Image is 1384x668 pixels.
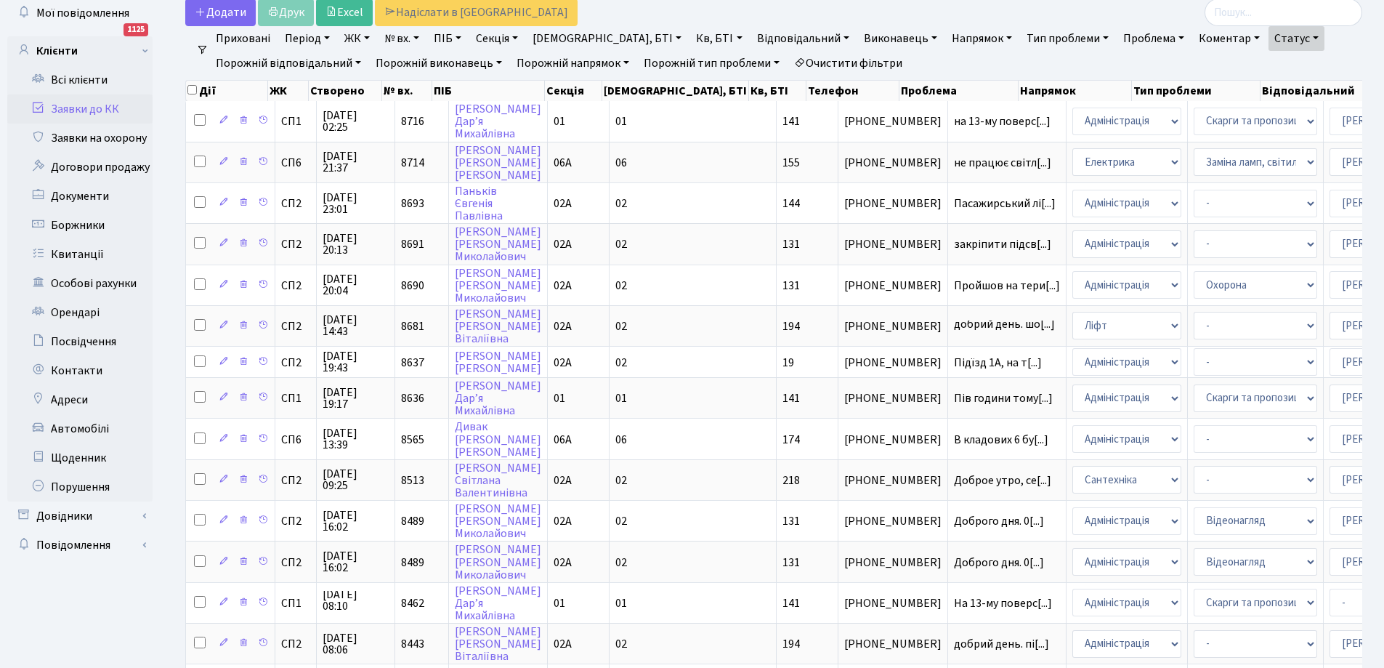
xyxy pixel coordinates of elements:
[554,155,572,171] span: 06А
[323,150,389,174] span: [DATE] 21:37
[455,306,541,347] a: [PERSON_NAME][PERSON_NAME]Віталіївна
[7,356,153,385] a: Контакти
[615,355,627,371] span: 02
[281,475,310,486] span: СП2
[401,472,424,488] span: 8513
[7,502,153,531] a: Довідники
[281,393,310,404] span: СП1
[615,555,627,571] span: 02
[401,390,424,406] span: 8636
[370,51,508,76] a: Порожній виконавець
[323,550,389,574] span: [DATE] 16:02
[615,155,627,171] span: 06
[844,198,942,209] span: [PHONE_NUMBER]
[281,321,310,332] span: СП2
[954,196,1056,212] span: Пасажирський лі[...]
[782,390,800,406] span: 141
[554,355,572,371] span: 02А
[954,472,1051,488] span: Доброе утро, се[...]
[7,240,153,269] a: Квитанції
[268,81,309,101] th: ЖК
[615,236,627,252] span: 02
[455,224,541,265] a: [PERSON_NAME][PERSON_NAME]Миколайович
[281,597,310,609] span: СП1
[844,638,942,650] span: [PHONE_NUMBER]
[379,26,425,51] a: № вх.
[281,638,310,650] span: СП2
[954,316,1055,332] span: добрий день. шо[...]
[401,113,424,129] span: 8716
[7,36,153,65] a: Клієнти
[186,81,268,101] th: Дії
[946,26,1018,51] a: Напрямок
[210,26,276,51] a: Приховані
[323,192,389,215] span: [DATE] 23:01
[323,314,389,337] span: [DATE] 14:43
[1268,26,1324,51] a: Статус
[455,501,541,542] a: [PERSON_NAME][PERSON_NAME]Миколайович
[545,81,602,101] th: Секція
[615,113,627,129] span: 01
[281,157,310,169] span: СП6
[844,475,942,486] span: [PHONE_NUMBER]
[7,385,153,414] a: Адреси
[782,318,800,334] span: 194
[844,515,942,527] span: [PHONE_NUMBER]
[554,595,565,611] span: 01
[323,632,389,656] span: [DATE] 08:06
[954,636,1049,652] span: добрий день. пі[...]
[554,636,572,652] span: 02А
[615,278,627,294] span: 02
[1132,81,1261,101] th: Тип проблеми
[401,318,424,334] span: 8681
[455,101,541,142] a: [PERSON_NAME]Дар’яМихайлівна
[401,155,424,171] span: 8714
[615,318,627,334] span: 02
[1117,26,1190,51] a: Проблема
[554,113,565,129] span: 01
[844,280,942,291] span: [PHONE_NUMBER]
[782,636,800,652] span: 194
[782,513,800,529] span: 131
[751,26,855,51] a: Відповідальний
[638,51,785,76] a: Порожній тип проблеми
[7,65,153,94] a: Всі клієнти
[554,318,572,334] span: 02А
[858,26,943,51] a: Виконавець
[749,81,806,101] th: Кв, БТІ
[323,233,389,256] span: [DATE] 20:13
[281,198,310,209] span: СП2
[806,81,899,101] th: Телефон
[455,460,541,501] a: [PERSON_NAME]СвітланаВалентинівна
[844,321,942,332] span: [PHONE_NUMBER]
[554,390,565,406] span: 01
[1021,26,1114,51] a: Тип проблеми
[323,427,389,451] span: [DATE] 13:39
[323,468,389,491] span: [DATE] 09:25
[1019,81,1132,101] th: Напрямок
[954,555,1044,571] span: Доброго дня. 0[...]
[382,81,433,101] th: № вх.
[844,357,942,369] span: [PHONE_NUMBER]
[615,513,627,529] span: 02
[554,555,572,571] span: 02А
[782,555,800,571] span: 131
[7,269,153,298] a: Особові рахунки
[455,542,541,583] a: [PERSON_NAME][PERSON_NAME]Миколайович
[7,211,153,240] a: Боржники
[455,419,541,460] a: Дивак[PERSON_NAME][PERSON_NAME]
[554,196,572,212] span: 02А
[554,513,572,529] span: 02А
[782,355,794,371] span: 19
[339,26,376,51] a: ЖК
[554,236,572,252] span: 02А
[844,597,942,609] span: [PHONE_NUMBER]
[401,555,424,571] span: 8489
[195,4,246,20] span: Додати
[615,432,627,448] span: 06
[844,393,942,404] span: [PHONE_NUMBER]
[455,583,541,624] a: [PERSON_NAME]Дар’яМихайлівна
[899,81,1019,101] th: Проблема
[954,113,1051,129] span: на 13-му поверс[...]
[615,636,627,652] span: 02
